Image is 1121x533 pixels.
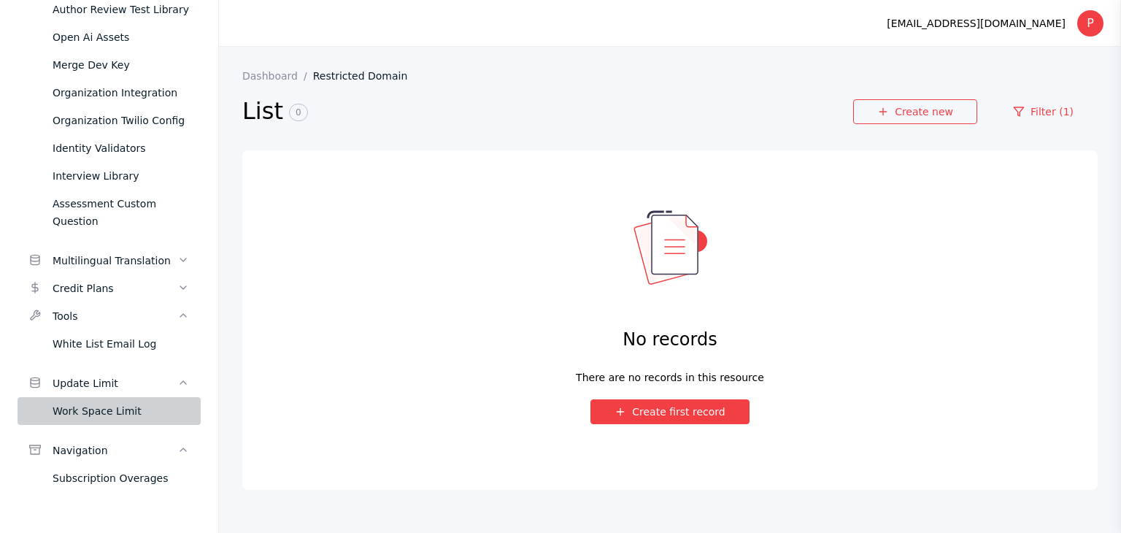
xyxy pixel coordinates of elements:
[18,397,201,425] a: Work Space Limit
[53,195,189,230] div: Assessment Custom Question
[313,70,420,82] a: Restricted Domain
[53,442,177,459] div: Navigation
[18,162,201,190] a: Interview Library
[53,84,189,101] div: Organization Integration
[887,15,1066,32] div: [EMAIL_ADDRESS][DOMAIN_NAME]
[623,328,717,351] h4: No records
[989,99,1098,124] a: Filter (1)
[576,369,764,376] div: There are no records in this resource
[53,252,177,269] div: Multilingual Translation
[242,70,313,82] a: Dashboard
[18,464,201,492] a: Subscription Overages
[18,134,201,162] a: Identity Validators
[53,280,177,297] div: Credit Plans
[53,139,189,157] div: Identity Validators
[853,99,977,124] a: Create new
[1077,10,1103,37] div: P
[53,56,189,74] div: Merge Dev Key
[53,28,189,46] div: Open Ai Assets
[18,79,201,107] a: Organization Integration
[53,307,177,325] div: Tools
[242,96,853,127] h2: List
[18,107,201,134] a: Organization Twilio Config
[53,1,189,18] div: Author Review Test Library
[590,399,750,424] button: Create first record
[289,104,308,121] span: 0
[18,330,201,358] a: White List Email Log
[53,375,177,392] div: Update Limit
[53,335,189,353] div: White List Email Log
[53,112,189,129] div: Organization Twilio Config
[53,469,189,487] div: Subscription Overages
[18,51,201,79] a: Merge Dev Key
[53,402,189,420] div: Work Space Limit
[18,23,201,51] a: Open Ai Assets
[53,167,189,185] div: Interview Library
[18,190,201,235] a: Assessment Custom Question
